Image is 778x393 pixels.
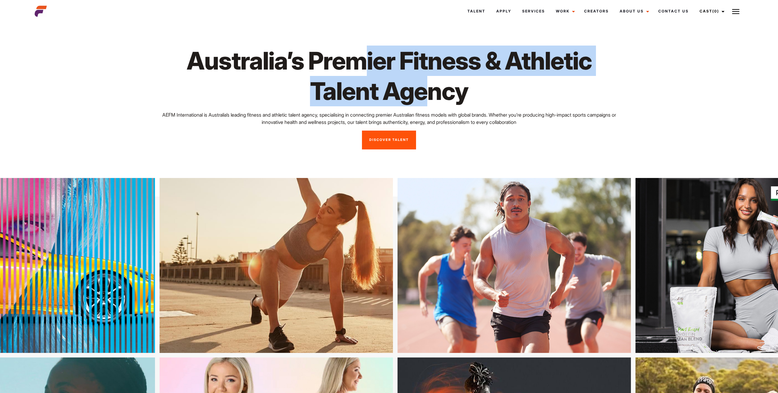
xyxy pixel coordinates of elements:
h1: Australia’s Premier Fitness & Athletic Talent Agency [154,46,624,106]
a: Creators [579,3,614,19]
p: AEFM International is Australia’s leading fitness and athletic talent agency, specialising in con... [154,111,624,126]
a: Contact Us [653,3,694,19]
a: Cast(0) [694,3,728,19]
span: (0) [712,9,719,13]
a: Services [517,3,550,19]
a: Talent [462,3,491,19]
a: Apply [491,3,517,19]
img: Burger icon [732,8,739,15]
a: Work [550,3,579,19]
a: Discover Talent [362,131,416,149]
a: About Us [614,3,653,19]
img: byvc [120,178,353,353]
img: cropped-aefm-brand-fav-22-square.png [35,5,47,17]
img: 1 [358,178,591,353]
